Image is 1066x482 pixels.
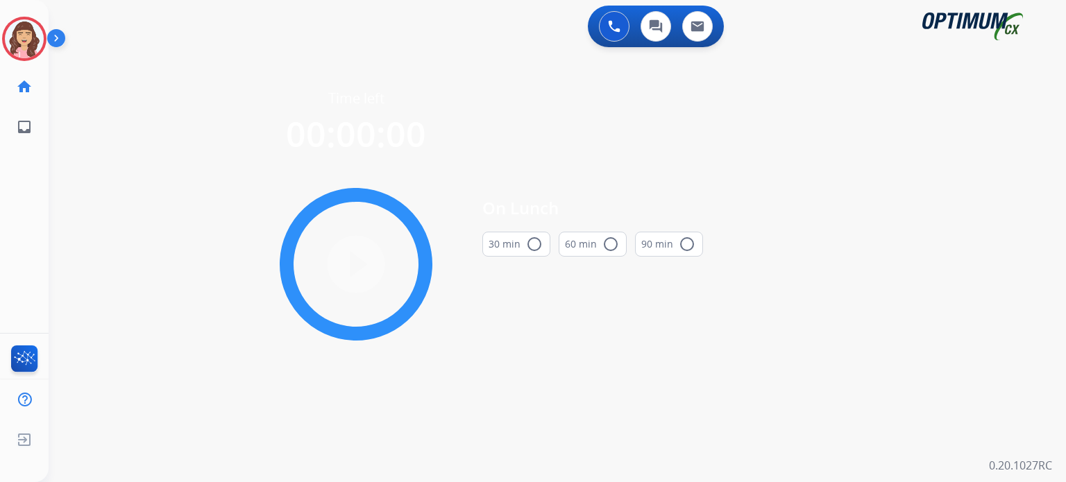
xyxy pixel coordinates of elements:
span: Time left [328,89,384,108]
mat-icon: radio_button_unchecked [679,236,695,252]
button: 60 min [559,232,627,257]
mat-icon: radio_button_unchecked [526,236,543,252]
button: 30 min [482,232,550,257]
span: On Lunch [482,196,703,221]
p: 0.20.1027RC [989,457,1052,474]
button: 90 min [635,232,703,257]
mat-icon: radio_button_unchecked [602,236,619,252]
mat-icon: inbox [16,119,33,135]
mat-icon: home [16,78,33,95]
img: avatar [5,19,44,58]
span: 00:00:00 [286,110,426,157]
